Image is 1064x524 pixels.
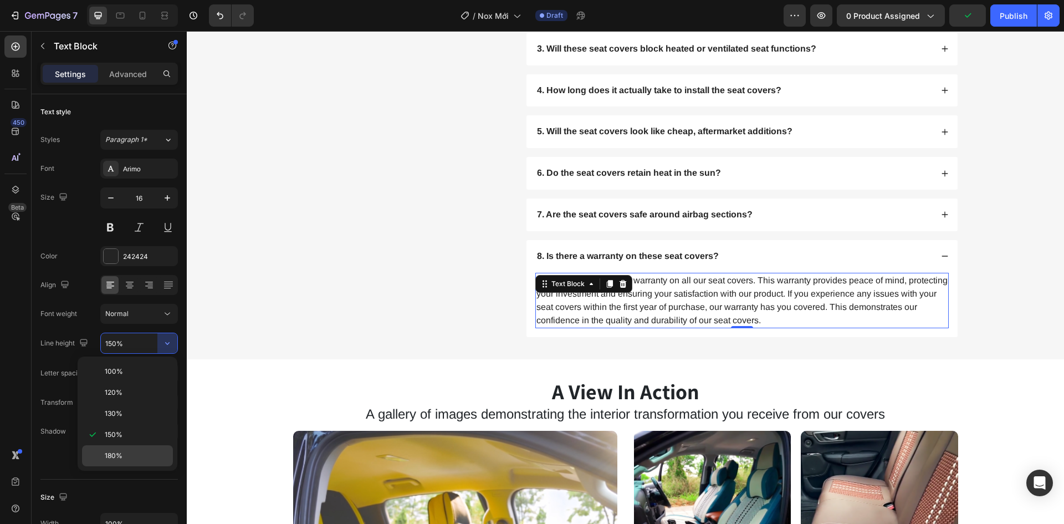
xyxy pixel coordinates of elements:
div: Rich Text Editor. Editing area: main [349,135,536,150]
span: 180% [105,451,122,461]
span: / [473,10,475,22]
button: 7 [4,4,83,27]
div: Styles [40,135,60,145]
div: Beta [8,203,27,212]
div: Transform [40,398,73,408]
div: Font weight [40,309,77,319]
div: Shadow [40,426,66,436]
span: 150% [105,430,122,440]
div: Rich Text Editor. Editing area: main [349,218,534,233]
h2: A View In Action [106,346,771,375]
div: Size [40,490,70,505]
span: 130% [105,409,122,419]
div: Font [40,164,54,174]
strong: 5. Will the seat covers look like cheap, aftermarket additions? [350,95,606,105]
div: Letter spacing [40,368,85,378]
p: Text Block [54,39,148,53]
p: Advanced [109,68,147,80]
div: Align [40,278,71,293]
button: Show less [40,450,178,470]
input: Auto [101,333,177,353]
div: Color [40,251,58,261]
div: 242424 [123,252,175,262]
div: Publish [1000,10,1027,22]
div: Size [40,190,70,205]
div: 450 [11,118,27,127]
p: Settings [55,68,86,80]
button: Publish [990,4,1037,27]
div: Text Block [362,248,400,258]
strong: 4. How long does it actually take to install the seat covers? [350,54,595,64]
strong: 6. Do the seat covers retain heat in the sun? [350,137,534,146]
span: 120% [105,388,122,398]
p: A gallery of images demonstrating the interior transformation you receive from our covers [108,377,770,390]
span: 100% [105,367,123,377]
div: Text style [40,107,71,117]
span: Paragraph 1* [105,135,147,145]
strong: 8. Is there a warranty on these seat covers? [350,220,532,230]
button: Paragraph 1* [100,130,178,150]
div: Open Intercom Messenger [1026,470,1053,496]
span: Nox Mới [478,10,509,22]
p: 7 [73,9,78,22]
iframe: Design area [187,31,1064,524]
div: Rich Text Editor. Editing area: main [349,176,567,191]
div: Rich Text Editor. Editing area: main [349,93,607,108]
strong: 7. Are the seat covers safe around airbag sections? [350,179,566,188]
div: Undo/Redo [209,4,254,27]
p: Yes, we offer a one-year warranty on all our seat covers. This warranty provides peace of mind, p... [350,243,761,296]
span: 0 product assigned [846,10,920,22]
button: Normal [100,304,178,324]
button: 0 product assigned [837,4,945,27]
span: Normal [105,309,129,318]
span: Draft [546,11,563,21]
div: Arimo [123,164,175,174]
div: Line height [40,336,90,351]
div: Rich Text Editor. Editing area: main [349,52,596,67]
